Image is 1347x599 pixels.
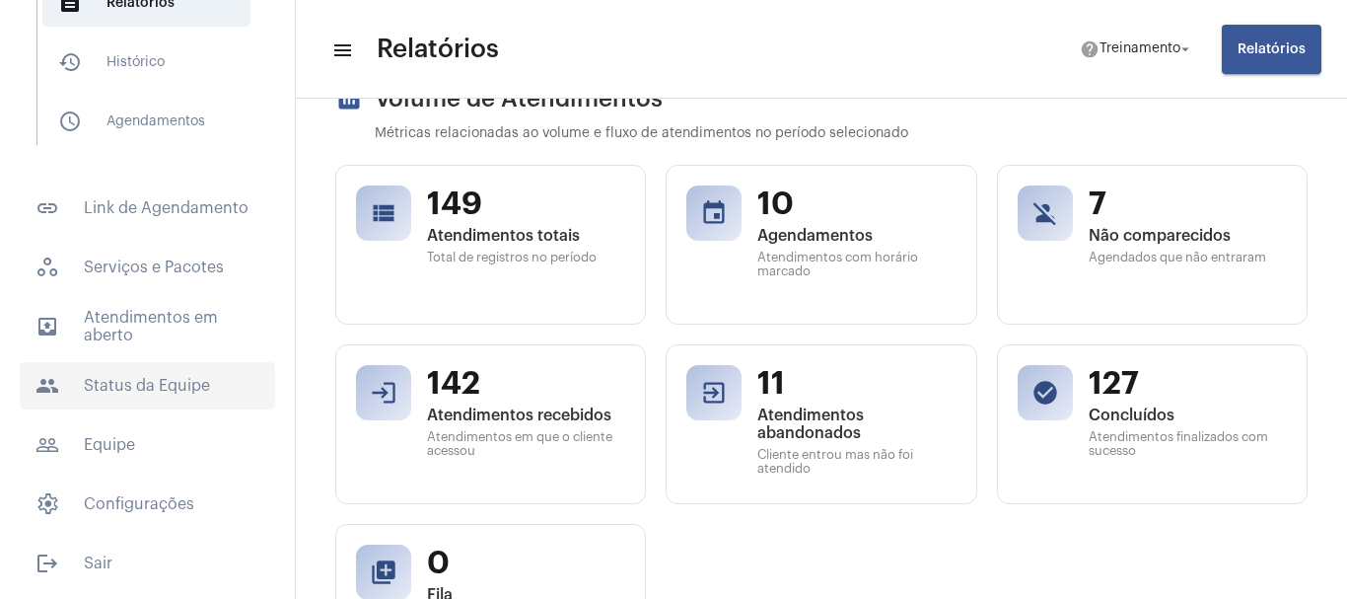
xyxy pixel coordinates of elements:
span: sidenav icon [35,492,59,516]
span: 142 [427,365,625,403]
span: Sair [20,540,275,587]
span: Atendimentos finalizados com sucesso [1089,430,1287,458]
mat-icon: sidenav icon [35,196,59,220]
span: Link de Agendamento [20,185,275,232]
p: Métricas relacionadas ao volume e fluxo de atendimentos no período selecionado [375,126,1308,141]
span: Concluídos [1089,407,1287,424]
mat-icon: sidenav icon [58,110,82,133]
span: Agendamentos [42,98,250,145]
span: Não comparecidos [1089,227,1287,245]
span: 10 [757,186,956,223]
mat-icon: sidenav icon [331,38,351,62]
mat-icon: sidenav icon [35,552,59,575]
span: Atendimentos em aberto [20,303,275,350]
span: Serviços e Pacotes [20,244,275,291]
span: Status da Equipe [20,362,275,410]
span: Cliente entrou mas não foi atendido [757,448,956,476]
span: Equipe [20,421,275,469]
span: 149 [427,186,625,223]
button: Relatórios [1222,25,1321,74]
mat-icon: help [1080,39,1099,59]
span: Atendimentos em que o cliente acessou [427,430,625,458]
span: Atendimentos recebidos [427,407,625,424]
span: sidenav icon [35,256,59,279]
mat-icon: sidenav icon [58,50,82,74]
mat-icon: queue [370,559,397,586]
span: 11 [757,365,956,403]
mat-icon: sidenav icon [35,374,59,398]
mat-icon: login [370,379,397,407]
span: Agendamentos [757,227,956,245]
h2: Volume de Atendimentos [335,85,1308,112]
mat-icon: check_circle [1031,379,1059,407]
span: 127 [1089,365,1287,403]
mat-icon: sidenav icon [35,315,59,338]
span: Total de registros no período [427,251,625,264]
span: Treinamento [1099,42,1180,56]
span: Atendimentos com horário marcado [757,251,956,278]
span: Configurações [20,481,275,528]
span: 7 [1089,186,1287,223]
mat-icon: event [700,199,728,227]
span: Relatórios [377,34,499,65]
mat-icon: sidenav icon [35,433,59,457]
mat-icon: view_list [370,199,397,227]
mat-icon: arrow_drop_down [1176,40,1194,58]
span: Agendados que não entraram [1089,251,1287,264]
mat-icon: person_off [1031,199,1059,227]
span: Histórico [42,38,250,86]
mat-icon: assessment [335,85,363,112]
span: Relatórios [1238,42,1306,56]
span: Atendimentos abandonados [757,407,956,442]
button: Treinamento [1068,30,1206,69]
mat-icon: exit_to_app [700,379,728,407]
span: 0 [427,545,625,582]
span: Atendimentos totais [427,227,625,245]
